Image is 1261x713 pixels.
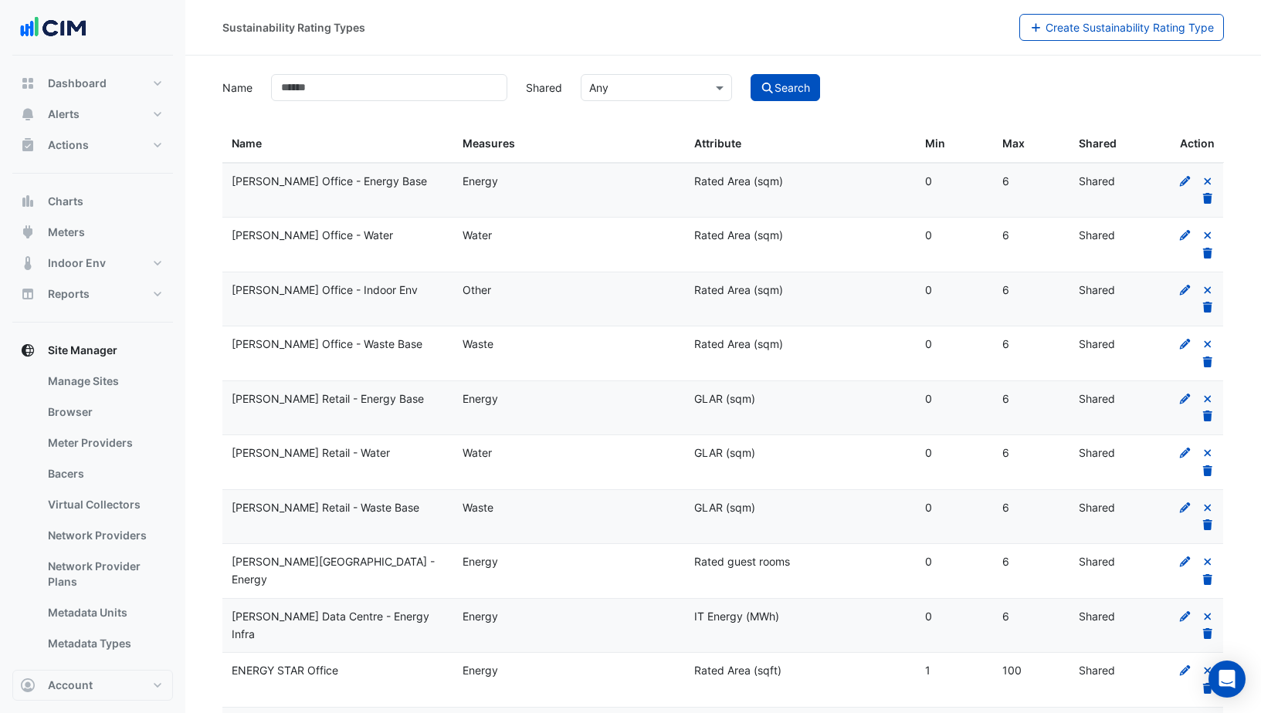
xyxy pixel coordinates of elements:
[12,248,173,279] button: Indoor Env
[463,227,675,245] div: Water
[1002,336,1061,353] div: 6
[1180,135,1215,153] span: Action
[1002,173,1061,191] div: 6
[48,76,107,91] span: Dashboard
[1046,21,1214,34] span: Create Sustainability Rating Type
[1201,355,1215,368] a: Delete
[232,662,444,680] div: ENERGY STAR Office
[463,173,675,191] div: Energy
[1201,681,1215,694] a: Delete
[694,173,907,191] div: Rated Area (sqm)
[20,286,36,302] app-icon: Reports
[48,194,83,209] span: Charts
[232,444,444,462] div: [PERSON_NAME] Retail - Water
[12,279,173,309] button: Reports
[1079,173,1137,191] div: Shared
[1002,137,1025,150] span: Max
[48,225,85,240] span: Meters
[1201,464,1215,477] a: Delete
[36,366,173,397] a: Manage Sites
[694,499,907,517] div: GLAR (sqm)
[694,553,907,571] div: Rated guest rooms
[1079,390,1137,408] div: Shared
[463,662,675,680] div: Energy
[463,336,675,353] div: Waste
[1201,192,1215,205] a: Delete
[1201,555,1215,568] a: Unshare
[36,628,173,659] a: Metadata Types
[1079,282,1137,299] div: Shared
[36,489,173,520] a: Virtual Collectors
[36,659,173,690] a: Metadata
[925,137,945,150] span: Min
[36,458,173,489] a: Bacers
[1201,174,1215,188] a: Unshare
[232,227,444,245] div: [PERSON_NAME] Office - Water
[1079,336,1137,353] div: Shared
[925,336,984,353] div: 0
[694,227,907,245] div: Rated Area (sqm)
[1201,228,1215,242] a: Unshare
[1079,137,1117,150] span: Shared
[1079,227,1137,245] div: Shared
[694,390,907,408] div: GLAR (sqm)
[12,335,173,366] button: Site Manager
[1201,573,1215,586] a: Delete
[1201,410,1215,423] a: Delete
[925,282,984,299] div: 0
[20,106,36,122] app-icon: Alerts
[20,194,36,209] app-icon: Charts
[1201,519,1215,532] a: Delete
[48,286,90,302] span: Reports
[1002,553,1061,571] div: 6
[222,19,365,35] div: Sustainability Rating Types
[48,106,80,122] span: Alerts
[232,137,262,150] span: Name
[232,553,444,589] div: [PERSON_NAME][GEOGRAPHIC_DATA] - Energy
[1079,553,1137,571] div: Shared
[463,553,675,571] div: Energy
[925,444,984,462] div: 0
[1002,608,1061,626] div: 6
[12,68,173,99] button: Dashboard
[12,186,173,217] button: Charts
[36,397,173,427] a: Browser
[20,343,36,358] app-icon: Site Manager
[1201,301,1215,314] a: Delete
[20,255,36,271] app-icon: Indoor Env
[463,137,515,150] span: Measures
[36,520,173,551] a: Network Providers
[1079,499,1137,517] div: Shared
[463,608,675,626] div: Energy
[463,390,675,408] div: Energy
[463,282,675,299] div: Other
[1201,392,1215,405] a: Unshare
[925,553,984,571] div: 0
[463,499,675,517] div: Waste
[694,662,907,680] div: Rated Area (sqft)
[1002,662,1061,680] div: 100
[925,499,984,517] div: 0
[1201,246,1215,259] a: Delete
[694,608,907,626] div: IT Energy (MWh)
[694,282,907,299] div: Rated Area (sqm)
[1201,610,1215,623] a: Unshare
[1201,446,1215,459] a: Unshare
[1019,14,1225,41] button: Create Sustainability Rating Type
[12,130,173,161] button: Actions
[1002,499,1061,517] div: 6
[36,551,173,597] a: Network Provider Plans
[1201,337,1215,350] a: Unshare
[1079,662,1137,680] div: Shared
[1201,283,1215,296] a: Unshare
[1002,390,1061,408] div: 6
[36,427,173,458] a: Meter Providers
[517,74,571,101] label: Shared
[694,336,907,353] div: Rated Area (sqm)
[12,217,173,248] button: Meters
[48,343,117,358] span: Site Manager
[232,499,444,517] div: [PERSON_NAME] Retail - Waste Base
[694,137,741,150] span: Attribute
[925,227,984,245] div: 0
[925,608,984,626] div: 0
